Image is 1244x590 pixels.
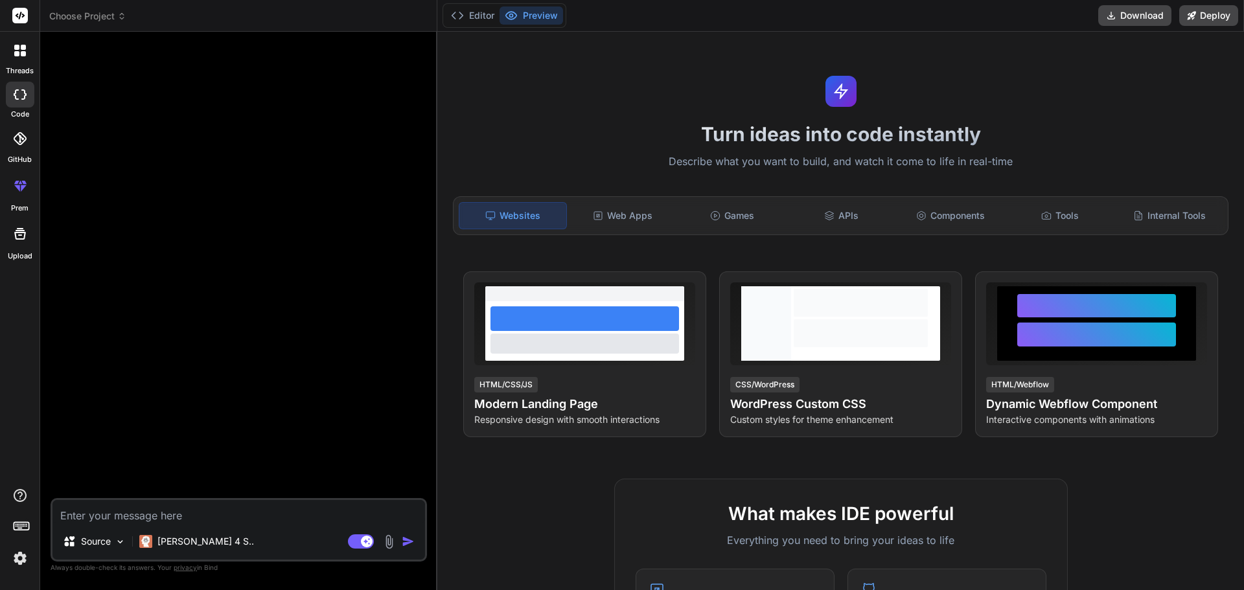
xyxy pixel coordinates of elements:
[139,535,152,548] img: Claude 4 Sonnet
[1116,202,1223,229] div: Internal Tools
[986,377,1054,392] div: HTML/Webflow
[1007,202,1114,229] div: Tools
[730,395,951,413] h4: WordPress Custom CSS
[446,6,500,25] button: Editor
[570,202,676,229] div: Web Apps
[445,122,1236,146] h1: Turn ideas into code instantly
[1098,5,1171,26] button: Download
[11,203,29,214] label: prem
[679,202,786,229] div: Games
[986,413,1207,426] p: Interactive components with animations
[6,65,34,76] label: threads
[788,202,895,229] div: APIs
[157,535,254,548] p: [PERSON_NAME] 4 S..
[9,547,31,569] img: settings
[474,377,538,392] div: HTML/CSS/JS
[382,534,397,549] img: attachment
[636,532,1046,548] p: Everything you need to bring your ideas to life
[636,500,1046,527] h2: What makes IDE powerful
[500,6,563,25] button: Preview
[11,109,29,120] label: code
[897,202,1004,229] div: Components
[459,202,567,229] div: Websites
[8,154,32,165] label: GitHub
[115,536,126,547] img: Pick Models
[81,535,111,548] p: Source
[474,395,695,413] h4: Modern Landing Page
[474,413,695,426] p: Responsive design with smooth interactions
[730,413,951,426] p: Custom styles for theme enhancement
[445,153,1236,170] p: Describe what you want to build, and watch it come to life in real-time
[51,562,427,574] p: Always double-check its answers. Your in Bind
[402,535,415,548] img: icon
[174,563,197,571] span: privacy
[730,377,800,392] div: CSS/WordPress
[986,395,1207,413] h4: Dynamic Webflow Component
[1179,5,1238,26] button: Deploy
[8,251,32,262] label: Upload
[49,10,126,23] span: Choose Project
